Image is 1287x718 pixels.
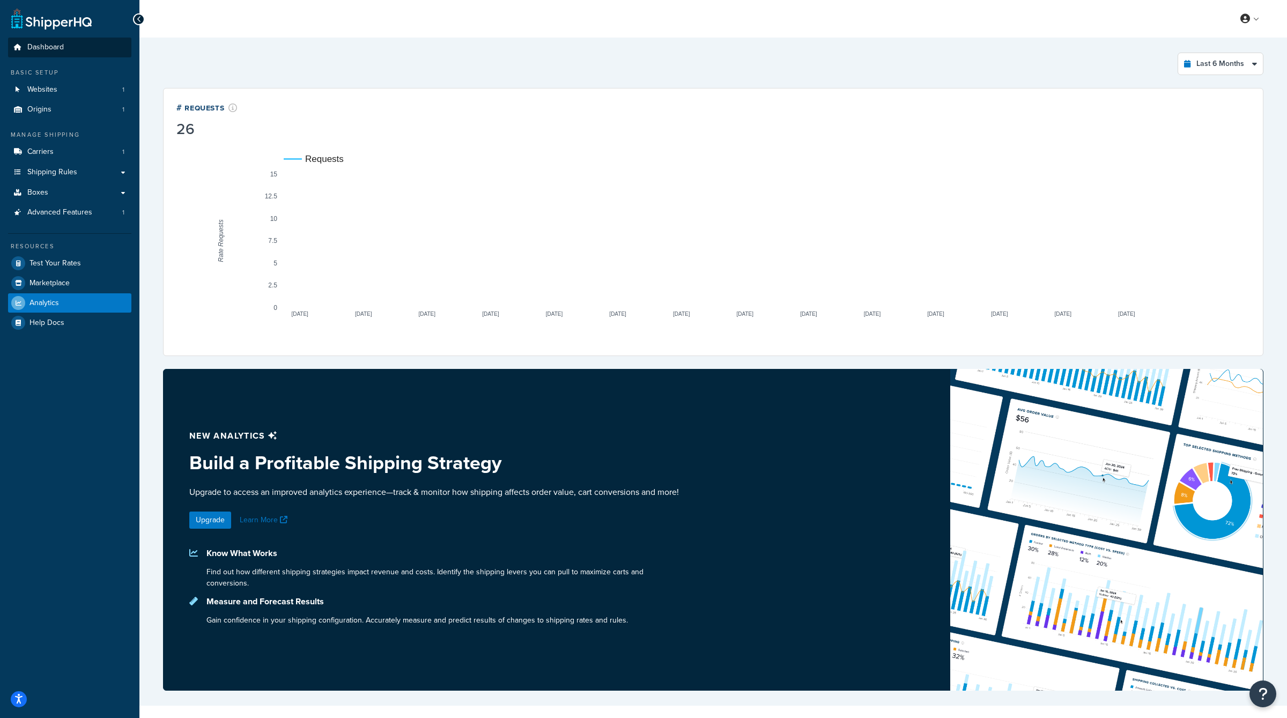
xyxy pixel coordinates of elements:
li: Advanced Features [8,203,131,223]
text: [DATE] [927,311,944,317]
li: Origins [8,100,131,120]
a: Marketplace [8,273,131,293]
text: 10 [270,215,278,223]
span: Dashboard [27,43,64,52]
a: Websites1 [8,80,131,100]
p: Know What Works [206,546,687,561]
a: Boxes [8,183,131,203]
text: [DATE] [673,311,690,317]
span: Websites [27,85,57,94]
div: # Requests [176,101,238,114]
text: 15 [270,171,278,178]
text: [DATE] [864,311,881,317]
a: Advanced Features1 [8,203,131,223]
a: Shipping Rules [8,162,131,182]
span: Shipping Rules [27,168,77,177]
span: 1 [122,208,124,217]
text: 5 [273,260,277,267]
text: 12.5 [265,193,278,200]
div: Basic Setup [8,68,131,77]
text: 2.5 [268,282,277,289]
text: [DATE] [800,311,817,317]
text: [DATE] [482,311,499,317]
a: Help Docs [8,313,131,332]
h3: Build a Profitable Shipping Strategy [189,452,687,473]
button: Open Resource Center [1249,680,1276,707]
text: Requests [305,154,344,164]
text: [DATE] [291,311,308,317]
span: Boxes [27,188,48,197]
text: [DATE] [546,311,563,317]
text: 0 [273,304,277,312]
span: Origins [27,105,51,114]
a: Test Your Rates [8,254,131,273]
svg: A chart. [176,139,1251,343]
span: Help Docs [29,319,64,328]
text: [DATE] [419,311,436,317]
a: Upgrade [189,512,231,529]
p: New analytics [189,428,687,443]
text: [DATE] [991,311,1008,317]
span: Marketplace [29,279,70,288]
text: [DATE] [1118,311,1135,317]
text: [DATE] [355,311,372,317]
text: [DATE] [609,311,626,317]
p: Gain confidence in your shipping configuration. Accurately measure and predict results of changes... [206,615,628,626]
div: Manage Shipping [8,130,131,139]
span: Advanced Features [27,208,92,217]
a: Origins1 [8,100,131,120]
li: Websites [8,80,131,100]
span: Test Your Rates [29,259,81,268]
span: 1 [122,147,124,157]
p: Find out how different shipping strategies impact revenue and costs. Identify the shipping levers... [206,566,687,589]
span: 1 [122,85,124,94]
p: Upgrade to access an improved analytics experience—track & monitor how shipping affects order val... [189,486,687,499]
li: Carriers [8,142,131,162]
a: Learn More [240,514,290,525]
text: Rate Requests [217,219,225,262]
div: 26 [176,122,238,137]
span: Analytics [29,299,59,308]
text: [DATE] [1055,311,1072,317]
span: 1 [122,105,124,114]
a: Analytics [8,293,131,313]
text: [DATE] [737,311,754,317]
a: Dashboard [8,38,131,57]
a: Carriers1 [8,142,131,162]
p: Measure and Forecast Results [206,594,628,609]
div: Resources [8,242,131,251]
span: Carriers [27,147,54,157]
text: 7.5 [268,237,277,245]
